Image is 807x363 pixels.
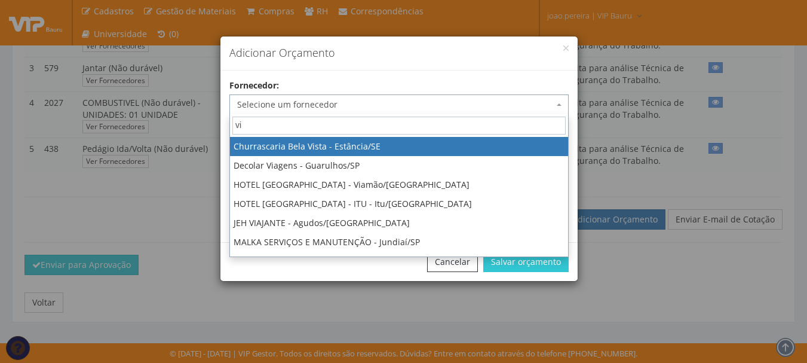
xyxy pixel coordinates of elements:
[237,99,554,111] span: Selecione um fornecedor
[427,252,478,272] button: Cancelar
[230,213,568,233] li: JEH VIAJANTE - Agudos/[GEOGRAPHIC_DATA]
[230,156,568,175] li: Decolar Viagens - Guarulhos/SP
[230,252,568,271] li: movida aluguel - Bauru/SP
[483,252,569,272] button: Salvar orçamento
[230,233,568,252] li: MALKA SERVIÇOS E MANUTENÇÃO - Jundiaí/SP
[229,80,279,91] label: Fornecedor:
[229,94,569,115] span: Selecione um fornecedor
[230,137,568,156] li: Churrascaria Bela Vista - Estância/SE
[230,194,568,213] li: HOTEL [GEOGRAPHIC_DATA] - ITU - Itu/[GEOGRAPHIC_DATA]
[230,175,568,194] li: HOTEL [GEOGRAPHIC_DATA] - Viamão/[GEOGRAPHIC_DATA]
[229,45,569,61] h4: Adicionar Orçamento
